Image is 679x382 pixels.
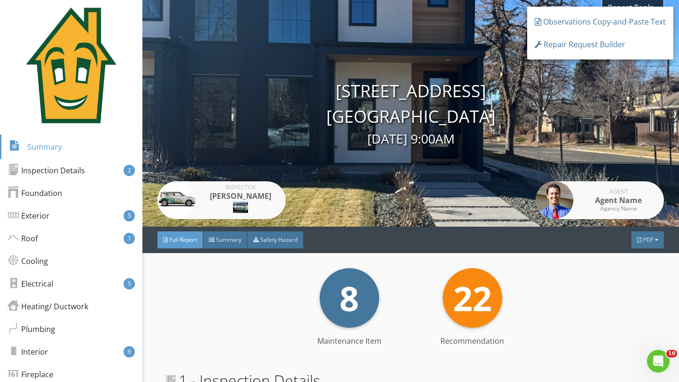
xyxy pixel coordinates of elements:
[124,233,135,244] div: 1
[157,181,195,219] img: hc_car.jpg
[581,206,656,212] div: Agency Name
[26,8,116,123] img: HouseCall_House.png
[535,16,666,27] div: Observations Copy-and-Paste Text
[9,140,62,154] div: Summary
[339,275,359,321] span: 8
[536,181,573,219] img: sample-agent.png
[453,275,492,321] span: 22
[8,369,53,380] div: Fireplace
[124,210,135,221] div: 5
[666,350,677,357] span: 10
[216,236,241,244] span: Summary
[8,255,48,267] div: Cooling
[8,323,55,335] div: Plumbing
[8,187,62,199] div: Foundation
[124,278,135,289] div: 5
[124,346,135,357] div: 6
[142,78,679,149] div: [STREET_ADDRESS] [GEOGRAPHIC_DATA]
[157,181,286,219] a: Inspector [PERSON_NAME]
[142,129,679,149] div: [DATE] 9:00AM
[535,39,625,50] div: Repair Request Builder
[233,202,248,213] img: IMG_2221.jpeg
[203,190,278,202] div: [PERSON_NAME]
[8,346,48,357] div: Interior
[169,236,197,244] span: Full Report
[288,335,411,347] div: Maintenance Item
[643,236,654,244] span: PDF
[260,236,298,244] span: Safety Hazard
[647,350,670,373] iframe: Intercom live chat
[581,195,656,206] div: Agent Name
[8,210,50,221] div: Exterior
[8,165,85,176] div: Inspection Details
[8,278,53,289] div: Electrical
[411,335,534,347] div: Recommendation
[8,233,38,244] div: Roof
[124,165,135,176] div: 2
[581,189,656,195] div: Agent
[203,185,278,190] div: Inspector
[8,301,88,312] div: Heating/ Ductwork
